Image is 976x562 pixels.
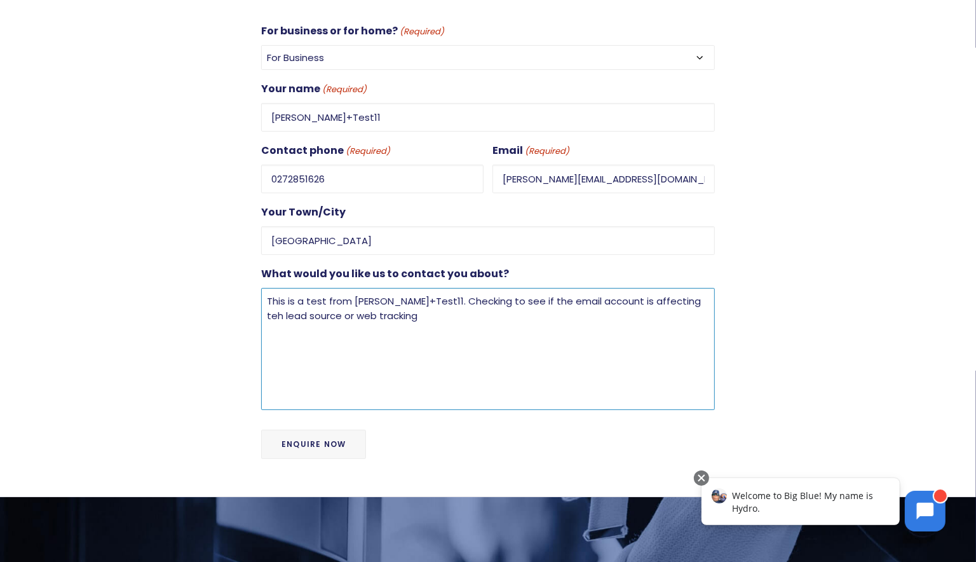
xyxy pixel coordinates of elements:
[261,142,390,160] label: Contact phone
[261,203,346,221] label: Your Town/City
[492,142,569,160] label: Email
[524,144,570,159] span: (Required)
[261,430,366,459] input: Enquire Now
[322,83,367,97] span: (Required)
[688,468,958,544] iframe: Chatbot
[261,265,509,283] label: What would you like us to contact you about?
[399,25,445,39] span: (Required)
[261,80,367,98] label: Your name
[261,22,444,40] label: For business or for home?
[345,144,391,159] span: (Required)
